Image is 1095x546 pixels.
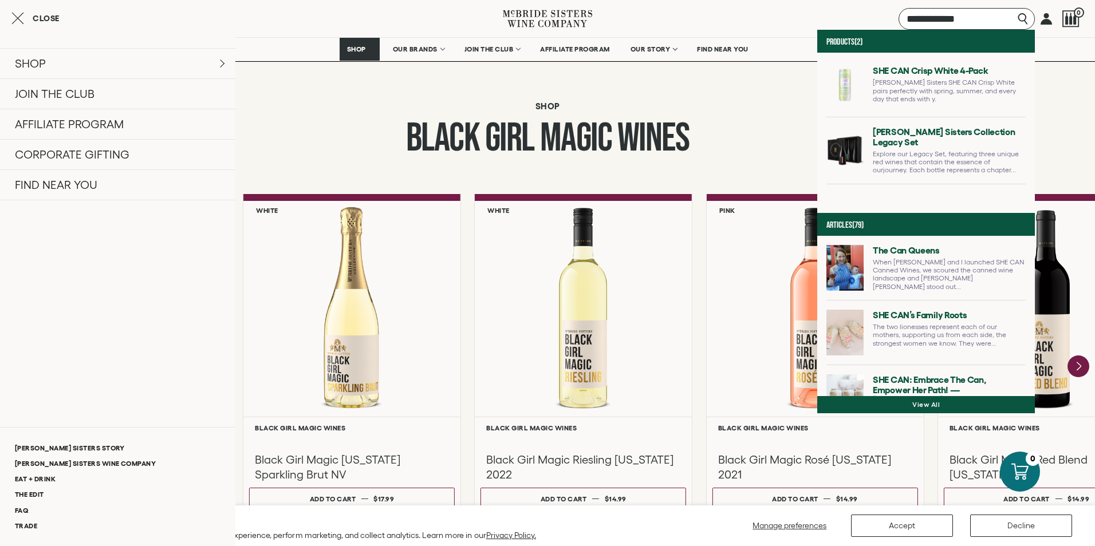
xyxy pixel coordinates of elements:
[617,114,690,163] span: Wines
[485,114,534,163] span: Girl
[605,495,627,503] span: $14.99
[385,38,451,61] a: OUR BRANDS
[474,194,692,517] a: White Black Girl Magic Riesling California Black Girl Magic Wines Black Girl Magic Riesling [US_S...
[772,490,818,507] div: Add to cart
[826,37,1026,48] h4: Products
[854,37,862,48] span: (2)
[826,310,1026,365] a: Go to SHE CAN’s Family Roots page
[533,38,617,61] a: AFFILIATE PROGRAM
[310,490,356,507] div: Add to cart
[690,38,756,61] a: FIND NEAR YOU
[11,11,60,25] button: Close cart
[912,401,940,408] a: View all
[541,490,587,507] div: Add to cart
[826,126,1026,184] a: Go to McBride Sisters Collection Legacy Set page
[486,531,536,540] a: Privacy Policy.
[249,488,455,511] button: Add to cart $17.99
[1026,452,1040,466] div: 0
[406,114,480,163] span: Black
[340,38,380,61] a: SHOP
[33,14,60,22] span: Close
[623,38,684,61] a: OUR STORY
[746,515,834,537] button: Manage preferences
[347,45,367,53] span: SHOP
[753,521,826,530] span: Manage preferences
[540,114,612,163] span: Magic
[826,374,1026,450] a: Go to SHE CAN: Embrace the can, empower her path! — McBride Sisters Wines page
[826,245,1026,300] a: Go to The Can Queens page
[1003,490,1050,507] div: Add to cart
[486,452,680,482] h3: Black Girl Magic Riesling [US_STATE] 2022
[256,207,278,214] h6: White
[480,488,686,511] button: Add to cart $14.99
[17,530,536,540] p: We use cookies and other technologies to personalize your experience, perform marketing, and coll...
[718,452,912,482] h3: Black Girl Magic Rosé [US_STATE] 2021
[718,424,912,432] h6: Black Girl Magic Wines
[697,45,749,53] span: FIND NEAR YOU
[393,45,438,53] span: OUR BRANDS
[826,220,1026,231] h4: Articles
[706,194,924,517] a: Pink Best Seller Black Girl Magic Rosé California Black Girl Magic Wines Black Girl Magic Rosé [U...
[719,207,735,214] h6: Pink
[1068,355,1089,377] button: Next
[851,515,953,537] button: Accept
[487,207,510,214] h6: White
[631,45,671,53] span: OUR STORY
[486,424,680,432] h6: Black Girl Magic Wines
[457,38,527,61] a: JOIN THE CLUB
[464,45,514,53] span: JOIN THE CLUB
[1068,495,1089,503] span: $14.99
[970,515,1072,537] button: Decline
[1074,7,1084,18] span: 0
[255,424,449,432] h6: Black Girl Magic Wines
[712,488,918,511] button: Add to cart $14.99
[852,220,864,231] span: (79)
[243,194,461,517] a: White Black Girl Magic California Sparkling Brut Black Girl Magic Wines Black Girl Magic [US_STAT...
[17,516,536,525] h2: We value your privacy
[836,495,858,503] span: $14.99
[373,495,394,503] span: $17.99
[540,45,610,53] span: AFFILIATE PROGRAM
[255,452,449,482] h3: Black Girl Magic [US_STATE] Sparkling Brut NV
[826,62,1026,117] a: Go to SHE CAN Crisp White 4-pack page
